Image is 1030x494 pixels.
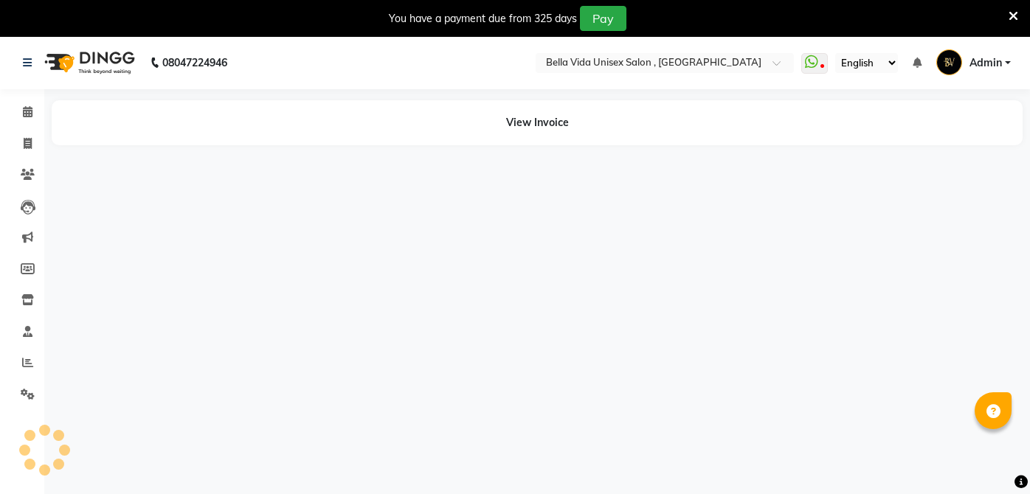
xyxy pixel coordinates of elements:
b: 08047224946 [162,42,227,83]
img: logo [38,42,139,83]
div: You have a payment due from 325 days [389,11,577,27]
span: Admin [969,55,1002,71]
div: View Invoice [52,100,1023,145]
button: Pay [580,6,626,31]
img: Admin [936,49,962,75]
